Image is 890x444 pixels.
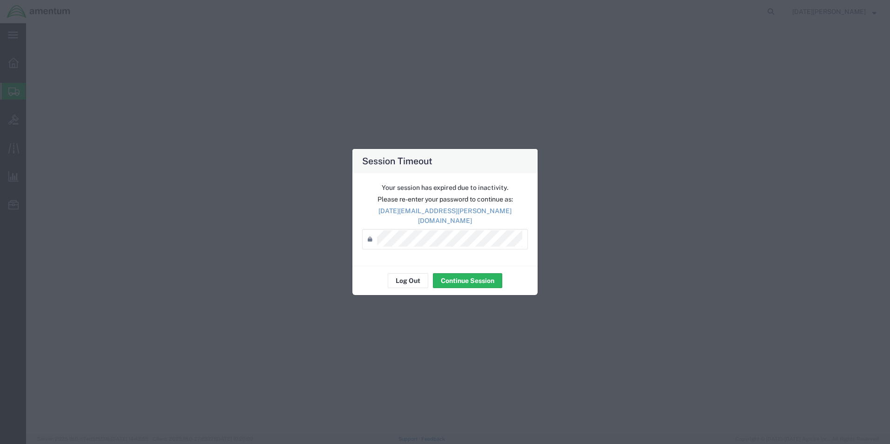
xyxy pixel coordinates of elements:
h4: Session Timeout [362,154,432,168]
button: Log Out [388,273,428,288]
p: Your session has expired due to inactivity. [362,183,528,193]
p: Please re-enter your password to continue as: [362,195,528,204]
button: Continue Session [433,273,502,288]
p: [DATE][EMAIL_ADDRESS][PERSON_NAME][DOMAIN_NAME] [362,206,528,226]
